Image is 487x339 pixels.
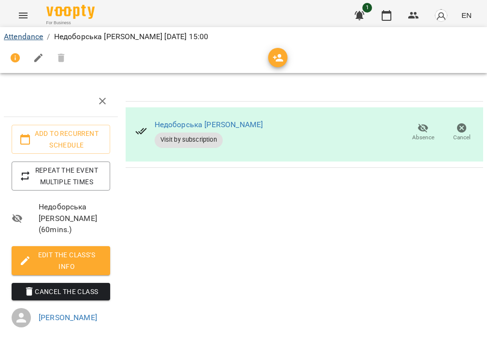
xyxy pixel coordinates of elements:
[12,4,35,27] button: Menu
[155,135,223,144] span: Visit by subscription
[46,5,95,19] img: Voopty Logo
[461,10,472,20] span: EN
[39,313,97,322] a: [PERSON_NAME]
[12,283,110,300] button: Cancel the class
[4,32,43,41] a: Attendance
[458,6,475,24] button: EN
[4,31,483,43] nav: breadcrumb
[453,133,471,142] span: Cancel
[47,31,50,43] li: /
[443,119,481,146] button: Cancel
[19,164,102,188] span: Repeat the event multiple times
[19,128,102,151] span: Add to recurrent schedule
[12,246,110,275] button: Edit the class's Info
[19,286,102,297] span: Cancel the class
[39,201,110,236] span: Недоборська [PERSON_NAME] ( 60 mins. )
[19,249,102,272] span: Edit the class's Info
[155,120,263,129] a: Недоборська [PERSON_NAME]
[12,125,110,154] button: Add to recurrent schedule
[12,162,110,191] button: Repeat the event multiple times
[362,3,372,13] span: 1
[412,133,434,142] span: Absence
[404,119,443,146] button: Absence
[434,9,448,22] img: avatar_s.png
[46,20,95,26] span: For Business
[54,31,209,43] p: Недоборська [PERSON_NAME] [DATE] 15:00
